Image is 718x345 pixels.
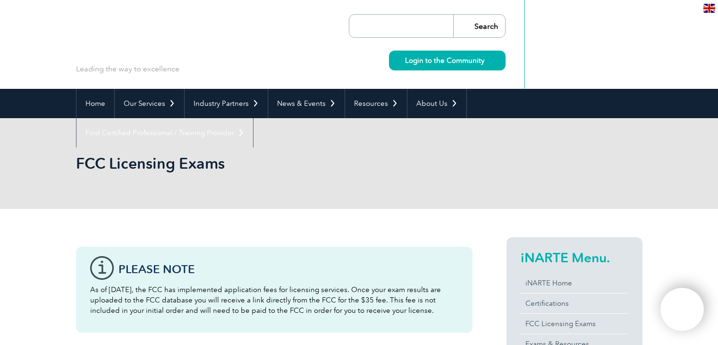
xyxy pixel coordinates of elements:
[389,51,506,70] a: Login to the Community
[76,89,114,118] a: Home
[268,89,345,118] a: News & Events
[521,314,628,334] a: FCC Licensing Exams
[118,263,458,275] h3: Please note
[90,285,458,316] p: As of [DATE], the FCC has implemented application fees for licensing services. Once your exam res...
[185,89,268,118] a: Industry Partners
[407,89,466,118] a: About Us
[521,250,628,265] h2: iNARTE Menu.
[76,156,473,171] h2: FCC Licensing Exams
[345,89,407,118] a: Resources
[521,293,628,313] a: Certifications
[521,273,628,293] a: iNARTE Home
[76,64,179,74] p: Leading the way to excellence
[115,89,184,118] a: Our Services
[453,15,505,37] input: Search
[484,58,490,63] img: svg+xml;nitro-empty-id=MzU4OjIyMw==-1;base64,PHN2ZyB2aWV3Qm94PSIwIDAgMTEgMTEiIHdpZHRoPSIxMSIgaGVp...
[670,298,694,321] img: svg+xml;nitro-empty-id=MTEzMzoxMTY=-1;base64,PHN2ZyB2aWV3Qm94PSIwIDAgNDAwIDQwMCIgd2lkdGg9IjQwMCIg...
[76,118,253,147] a: Find Certified Professional / Training Provider
[703,4,715,13] img: en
